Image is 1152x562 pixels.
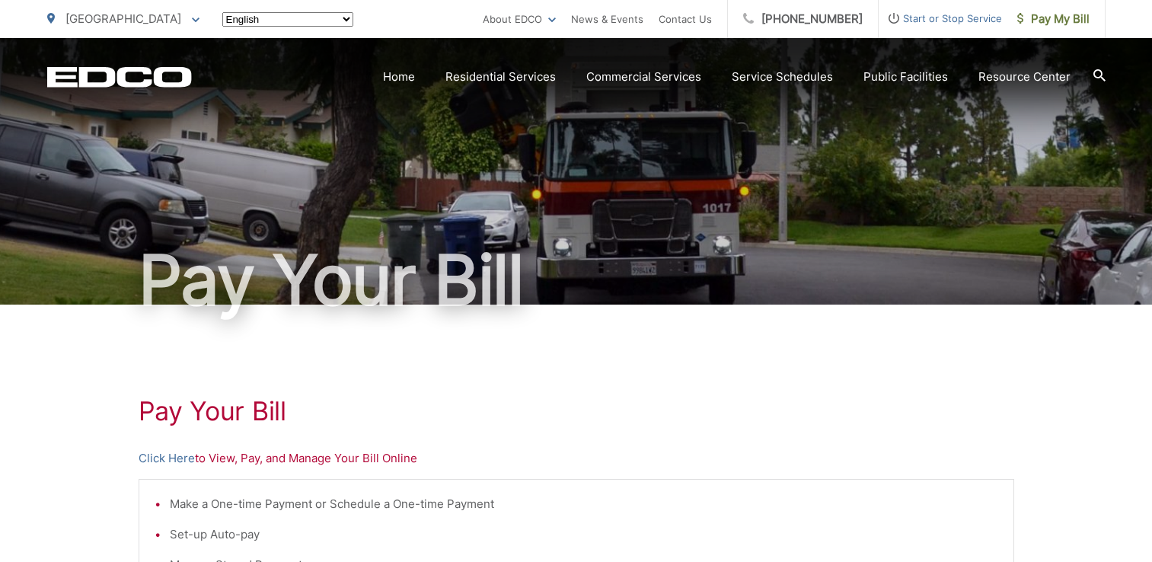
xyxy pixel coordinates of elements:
p: to View, Pay, and Manage Your Bill Online [139,449,1014,468]
a: Residential Services [445,68,556,86]
span: Pay My Bill [1017,10,1090,28]
select: Select a language [222,12,353,27]
a: About EDCO [483,10,556,28]
a: EDCD logo. Return to the homepage. [47,66,192,88]
li: Make a One-time Payment or Schedule a One-time Payment [170,495,998,513]
a: Home [383,68,415,86]
a: Commercial Services [586,68,701,86]
a: Resource Center [978,68,1071,86]
span: [GEOGRAPHIC_DATA] [65,11,181,26]
h1: Pay Your Bill [47,242,1106,318]
a: Click Here [139,449,195,468]
h1: Pay Your Bill [139,396,1014,426]
a: Public Facilities [863,68,948,86]
a: Contact Us [659,10,712,28]
li: Set-up Auto-pay [170,525,998,544]
a: News & Events [571,10,643,28]
a: Service Schedules [732,68,833,86]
